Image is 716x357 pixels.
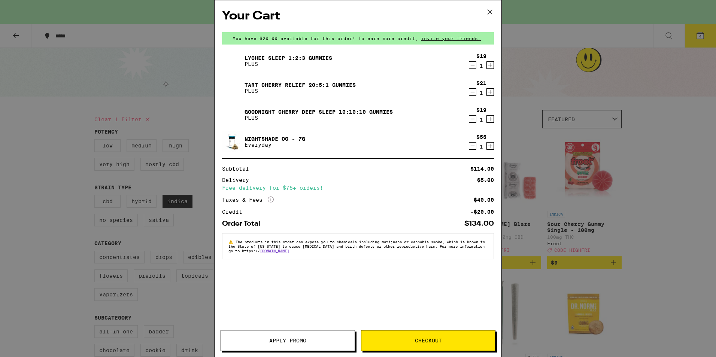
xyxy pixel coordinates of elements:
[245,82,356,88] a: Tart Cherry Relief 20:5:1 Gummies
[476,90,486,96] div: 1
[245,142,305,148] p: Everyday
[415,338,442,343] span: Checkout
[477,177,494,183] div: $5.00
[222,51,243,71] img: Lychee SLEEP 1:2:3 Gummies
[222,177,254,183] div: Delivery
[222,77,243,98] img: Tart Cherry Relief 20:5:1 Gummies
[486,115,494,123] button: Increment
[4,5,54,11] span: Hi. Need any help?
[361,330,495,351] button: Checkout
[222,32,494,45] div: You have $20.00 available for this order! To earn more credit,invite your friends.
[228,239,236,244] span: ⚠️
[233,36,418,41] span: You have $20.00 available for this order! To earn more credit,
[474,197,494,202] div: $40.00
[245,136,305,142] a: Nightshade OG - 7g
[469,142,476,150] button: Decrement
[222,166,254,171] div: Subtotal
[245,88,356,94] p: PLUS
[222,104,243,125] img: Goodnight Cherry Deep Sleep 10:10:10 Gummies
[222,209,248,214] div: Credit
[245,55,332,61] a: Lychee SLEEP 1:2:3 Gummies
[245,115,393,121] p: PLUS
[418,36,483,41] span: invite your friends.
[486,61,494,69] button: Increment
[221,330,355,351] button: Apply Promo
[228,239,485,253] span: The products in this order can expose you to chemicals including marijuana or cannabis smoke, whi...
[222,131,243,152] img: Nightshade OG - 7g
[269,338,306,343] span: Apply Promo
[222,185,494,190] div: Free delivery for $75+ orders!
[245,109,393,115] a: Goodnight Cherry Deep Sleep 10:10:10 Gummies
[469,61,476,69] button: Decrement
[464,220,494,227] div: $134.00
[486,88,494,96] button: Increment
[476,117,486,123] div: 1
[476,144,486,150] div: 1
[470,209,494,214] div: -$20.00
[222,220,266,227] div: Order Total
[245,61,332,67] p: PLUS
[469,88,476,96] button: Decrement
[222,8,494,25] h2: Your Cart
[470,166,494,171] div: $114.00
[222,196,274,203] div: Taxes & Fees
[476,53,486,59] div: $19
[486,142,494,150] button: Increment
[469,115,476,123] button: Decrement
[476,80,486,86] div: $21
[476,134,486,140] div: $55
[260,248,289,253] a: [DOMAIN_NAME]
[476,63,486,69] div: 1
[476,107,486,113] div: $19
